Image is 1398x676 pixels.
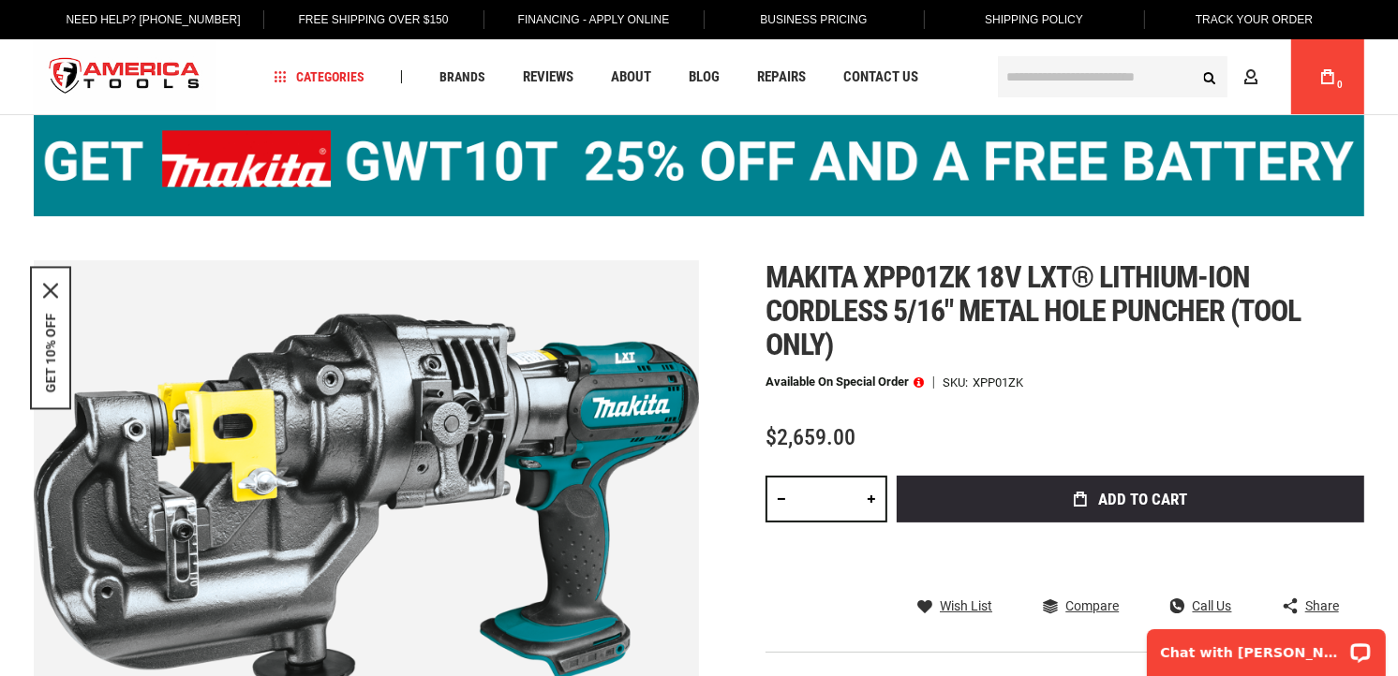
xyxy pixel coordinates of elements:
[1170,597,1232,614] a: Call Us
[940,599,992,612] span: Wish List
[1337,80,1343,90] span: 0
[1305,599,1339,612] span: Share
[973,376,1023,389] div: XPP01ZK
[439,70,485,83] span: Brands
[43,284,58,299] svg: close icon
[689,70,720,84] span: Blog
[897,476,1364,522] button: Add to Cart
[766,259,1301,362] span: Makita xpp01zk 18v lxt® lithium-ion cordless 5/16" metal hole puncher (tool only)
[985,13,1083,26] span: Shipping Policy
[514,65,582,90] a: Reviews
[602,65,660,90] a: About
[1192,59,1227,95] button: Search
[523,70,573,84] span: Reviews
[431,65,494,90] a: Brands
[1193,599,1232,612] span: Call Us
[266,65,373,90] a: Categories
[917,597,992,614] a: Wish List
[43,314,58,393] button: GET 10% OFF
[1065,599,1119,612] span: Compare
[835,65,927,90] a: Contact Us
[1043,597,1119,614] a: Compare
[766,424,855,450] span: $2,659.00
[749,65,814,90] a: Repairs
[275,70,364,83] span: Categories
[766,375,924,389] p: Available on Special Order
[943,376,973,389] strong: SKU
[43,284,58,299] button: Close
[757,70,806,84] span: Repairs
[1310,39,1346,114] a: 0
[34,42,216,112] a: store logo
[611,70,651,84] span: About
[34,109,1364,216] img: BOGO: Buy the Makita® XGT IMpact Wrench (GWT10T), get the BL4040 4ah Battery FREE!
[680,65,728,90] a: Blog
[1099,492,1188,507] span: Add to Cart
[34,42,216,112] img: America Tools
[843,70,918,84] span: Contact Us
[893,528,1368,582] iframe: Secure express checkout frame
[1135,617,1398,676] iframe: LiveChat chat widget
